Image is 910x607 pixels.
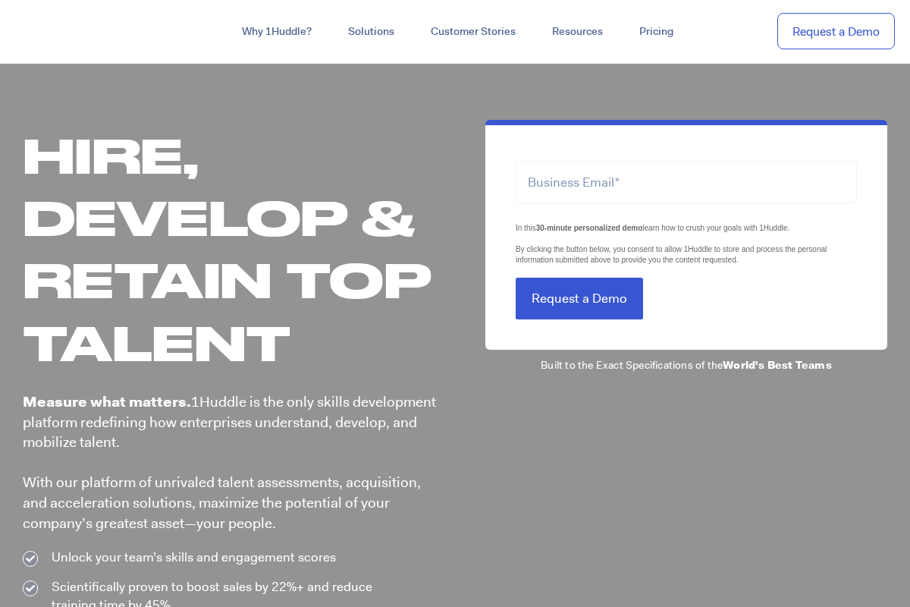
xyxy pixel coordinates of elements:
b: World's Best Teams [723,358,832,372]
span: Unlock your team’s skills and engagement scores [48,549,336,567]
b: Measure what matters. [23,392,191,411]
strong: 30-minute personalized demo [536,224,643,232]
h1: Hire, Develop & Retain Top Talent [23,124,440,373]
p: Built to the Exact Specifications of the [485,357,887,373]
a: Customer Stories [413,18,534,46]
a: Request a Demo [777,13,895,50]
input: Business Email* [516,161,857,203]
input: Request a Demo [516,278,643,319]
a: Solutions [330,18,413,46]
a: Resources [534,18,621,46]
a: Why 1Huddle? [224,18,330,46]
p: 1Huddle is the only skills development platform redefining how enterprises understand, develop, a... [23,392,440,533]
img: ... [15,17,124,46]
a: Pricing [621,18,692,46]
span: In this learn how to crush your goals with 1Huddle. By clicking the button below, you consent to ... [516,224,827,264]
